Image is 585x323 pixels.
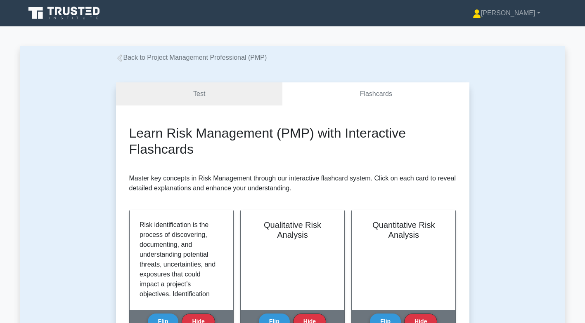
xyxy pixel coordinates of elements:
[453,5,560,21] a: [PERSON_NAME]
[362,220,445,240] h2: Quantitative Risk Analysis
[129,125,456,157] h2: Learn Risk Management (PMP) with Interactive Flashcards
[116,54,267,61] a: Back to Project Management Professional (PMP)
[251,220,334,240] h2: Qualitative Risk Analysis
[116,82,283,106] a: Test
[129,173,456,193] p: Master key concepts in Risk Management through our interactive flashcard system. Click on each ca...
[282,82,469,106] a: Flashcards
